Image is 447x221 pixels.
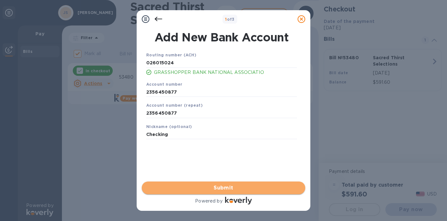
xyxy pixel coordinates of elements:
[146,82,183,87] b: Account number
[146,103,203,108] b: Account number (repeat)
[146,130,297,139] input: Enter nickname
[146,87,297,97] input: Enter account number
[154,69,297,76] p: GRASSHOPPER BANK NATIONAL ASSOCIATIO
[195,198,222,204] p: Powered by
[146,58,297,68] input: Enter routing number
[225,17,227,22] span: 1
[142,31,301,44] h1: Add New Bank Account
[142,182,305,194] button: Submit
[146,53,196,57] b: Routing number (ACH)
[146,124,192,129] b: Nickname (optional)
[225,17,235,22] b: of 3
[225,197,252,204] img: Logo
[147,184,300,192] span: Submit
[146,109,297,118] input: Enter account number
